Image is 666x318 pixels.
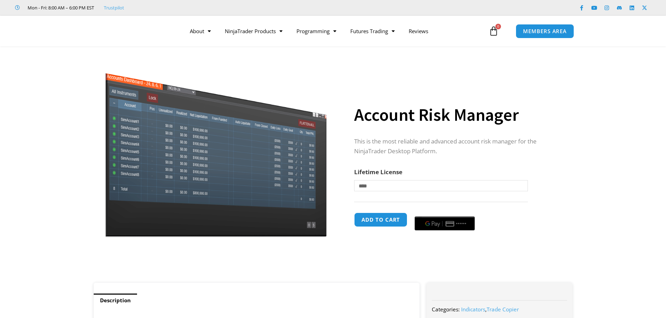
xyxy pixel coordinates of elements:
a: Description [94,294,137,307]
button: Add to cart [354,213,407,227]
a: NinjaTrader Products [218,23,289,39]
a: MEMBERS AREA [516,24,574,38]
a: Futures Trading [343,23,402,39]
span: 0 [495,24,501,29]
a: Reviews [402,23,435,39]
span: Categories: [432,306,460,313]
a: About [183,23,218,39]
p: This is the most reliable and advanced account risk manager for the NinjaTrader Desktop Platform. [354,136,558,157]
text: •••••• [456,221,467,226]
a: Trade Copier [487,306,519,313]
span: MEMBERS AREA [523,29,567,34]
span: Mon - Fri: 8:00 AM – 6:00 PM EST [26,3,94,12]
button: Buy with GPay [415,216,475,230]
label: Lifetime License [354,168,402,176]
img: Screenshot 2024-08-26 15462845454 [103,59,328,237]
nav: Menu [183,23,487,39]
a: 0 [478,21,509,41]
img: LogoAI | Affordable Indicators – NinjaTrader [83,19,158,44]
a: Trustpilot [104,3,124,12]
a: Clear options [354,195,365,200]
span: , [461,306,519,313]
a: Programming [289,23,343,39]
h1: Account Risk Manager [354,103,558,127]
a: Indicators [461,306,485,313]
